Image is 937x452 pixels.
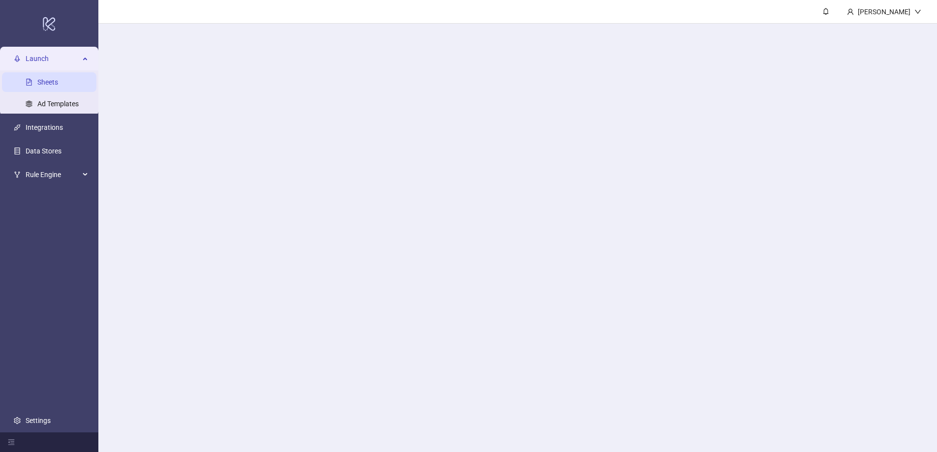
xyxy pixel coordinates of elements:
div: [PERSON_NAME] [854,6,914,17]
span: Launch [26,49,80,69]
span: bell [822,8,829,15]
span: menu-fold [8,439,15,446]
a: Ad Templates [37,100,79,108]
a: Sheets [37,79,58,87]
a: Data Stores [26,148,61,155]
a: Settings [26,417,51,424]
span: down [914,8,921,15]
span: user [847,8,854,15]
a: Integrations [26,124,63,132]
span: fork [14,172,21,179]
span: Rule Engine [26,165,80,185]
span: rocket [14,56,21,62]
